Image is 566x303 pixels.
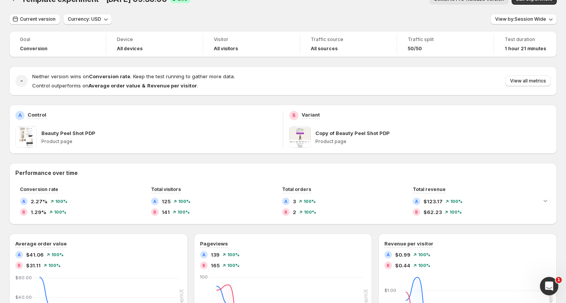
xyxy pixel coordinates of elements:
span: 125 [162,198,171,205]
h2: B [22,210,25,214]
span: 100 % [178,199,190,204]
h2: B [284,210,287,214]
h2: B [18,263,21,268]
h3: Revenue per visitor [384,240,433,247]
h2: A [202,252,205,257]
span: Conversion rate [20,186,58,192]
h2: A [387,252,390,257]
button: View all metrics [505,76,551,86]
span: 100 % [55,199,67,204]
text: $40.00 [15,295,32,300]
span: 1 [556,277,562,283]
span: 100 % [450,199,463,204]
span: $41.06 [26,251,44,259]
text: 100 [200,274,208,280]
span: 100 % [227,252,240,257]
span: 100 % [418,252,430,257]
p: Variant [302,111,320,119]
span: 50/50 [408,46,422,52]
span: $62.23 [423,208,442,216]
img: Copy of Beauty Peel Shot PDP [289,126,311,148]
span: Control outperforms on . [32,82,198,89]
a: DeviceAll devices [117,36,192,53]
span: 100 % [304,199,316,204]
a: Traffic sourceAll sources [311,36,386,53]
iframe: Intercom live chat [540,277,558,295]
span: 100 % [51,252,64,257]
span: 141 [162,208,170,216]
a: Test duration1 hour 21 minutes [505,36,546,53]
p: Beauty Peel Shot PDP [41,129,95,137]
span: $31.11 [26,262,41,269]
h2: B [292,112,295,119]
span: 1 hour 21 minutes [505,46,546,52]
span: Current version [20,16,56,22]
img: Beauty Peel Shot PDP [15,126,37,148]
span: Goal [20,36,95,43]
h2: Performance over time [15,169,551,177]
span: 100 % [304,210,316,214]
h2: A [18,112,22,119]
button: Current version [9,14,60,25]
text: $60.00 [15,275,32,280]
a: GoalConversion [20,36,95,53]
h2: B [202,263,205,268]
span: 165 [211,262,220,269]
span: Total revenue [413,186,446,192]
h2: A [18,252,21,257]
h2: A [22,199,25,204]
text: $1.00 [384,288,396,293]
h3: Pageviews [200,240,228,247]
span: View by: Session Wide [495,16,546,22]
h2: B [415,210,418,214]
span: 100 % [177,210,190,214]
h4: All visitors [214,46,238,52]
strong: Conversion rate [89,73,130,79]
a: VisitorAll visitors [214,36,289,53]
span: $0.44 [395,262,410,269]
span: Total visitors [151,186,181,192]
h3: Average order value [15,240,67,247]
span: 100 % [48,263,61,268]
h2: A [284,199,287,204]
span: 3 [293,198,296,205]
span: 100 % [54,210,66,214]
span: Device [117,36,192,43]
span: $123.17 [423,198,443,205]
span: 2 [293,208,296,216]
span: 2.27% [31,198,48,205]
p: Product page [41,138,277,145]
p: Product page [315,138,551,145]
span: 100 % [227,263,240,268]
span: 100 % [418,263,430,268]
strong: & [142,82,146,89]
strong: Average order value [89,82,140,89]
h4: All devices [117,46,143,52]
span: 100 % [450,210,462,214]
a: Traffic split50/50 [408,36,483,53]
h2: A [153,199,156,204]
button: Expand chart [540,195,551,206]
span: Traffic split [408,36,483,43]
span: Total orders [282,186,311,192]
h2: A [415,199,418,204]
p: Copy of Beauty Peel Shot PDP [315,129,390,137]
span: Currency: USD [68,16,101,22]
span: 1.29% [31,208,46,216]
button: Currency: USD [63,14,112,25]
span: Traffic source [311,36,386,43]
h2: - [20,77,23,85]
span: View all metrics [510,78,546,84]
span: Visitor [214,36,289,43]
span: $0.99 [395,251,410,259]
span: Neither version wins on . Keep the test running to gather more data. [32,73,235,79]
span: 139 [211,251,220,259]
h4: All sources [311,46,338,52]
span: Conversion [20,46,48,52]
h2: B [387,263,390,268]
p: Control [28,111,46,119]
h2: B [153,210,156,214]
button: View by:Session Wide [491,14,557,25]
strong: Revenue per visitor [147,82,197,89]
span: Test duration [505,36,546,43]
